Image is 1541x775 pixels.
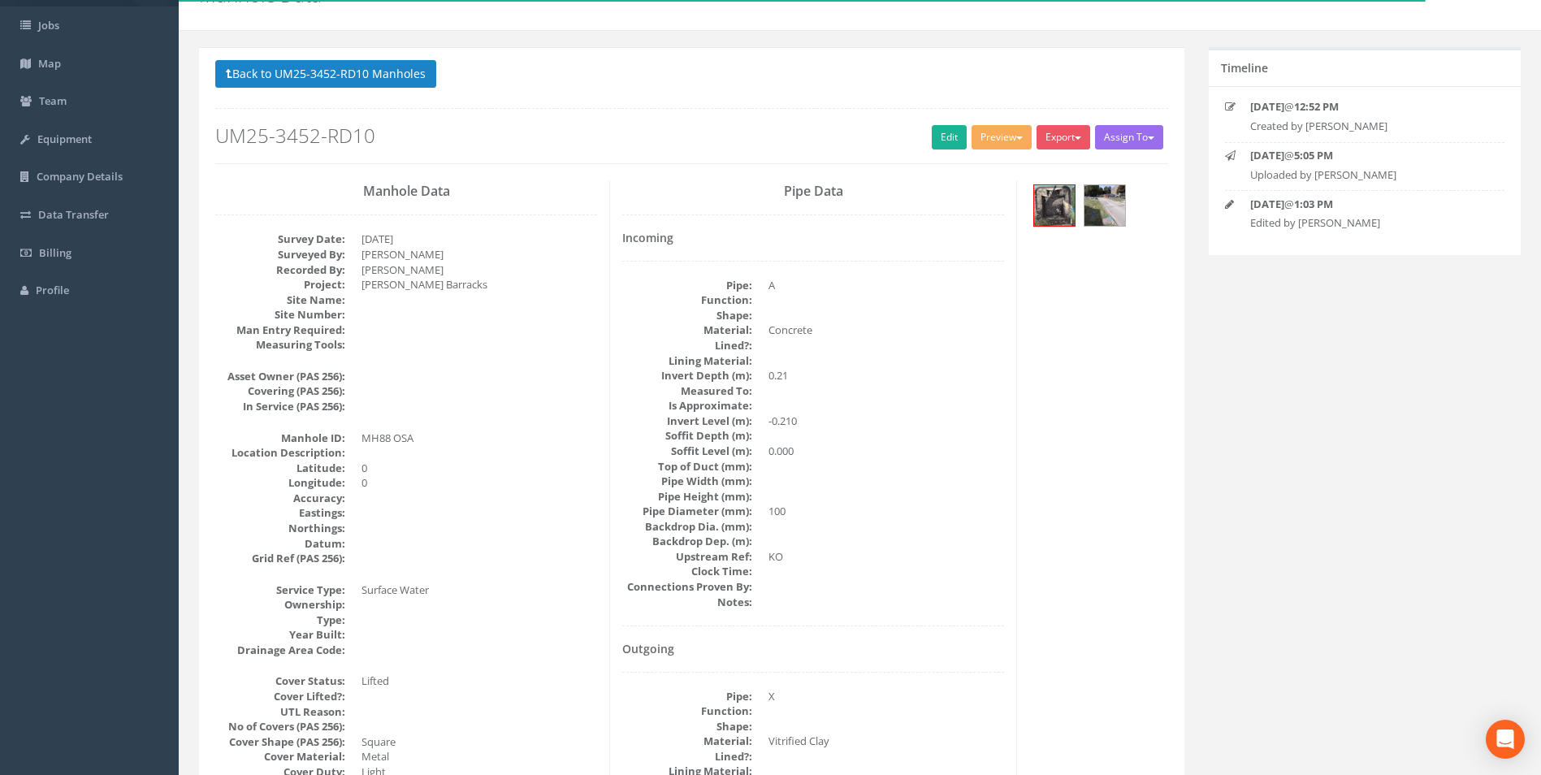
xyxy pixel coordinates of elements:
dt: Site Name: [215,292,345,308]
dt: Cover Material: [215,749,345,764]
dt: Surveyed By: [215,247,345,262]
dt: Soffit Depth (m): [622,428,752,444]
dd: Square [361,734,597,750]
dd: Vitrified Clay [768,734,1004,749]
dt: Lined?: [622,338,752,353]
span: Team [39,93,67,108]
dt: Datum: [215,536,345,552]
strong: 12:52 PM [1294,99,1339,114]
dt: Function: [622,704,752,719]
dd: Lifted [361,673,597,689]
dt: Year Built: [215,627,345,643]
dt: Clock Time: [622,564,752,579]
img: f6f7d319-8743-05ef-6a23-9a70a198eef8_28eae27b-9595-e4c2-dd2c-c3a15b887141_thumb.jpg [1084,185,1125,226]
dd: 0.21 [768,368,1004,383]
span: Billing [39,245,71,260]
h4: Incoming [622,232,1004,244]
dt: Measuring Tools: [215,337,345,353]
dd: X [768,689,1004,704]
h3: Pipe Data [622,184,1004,199]
p: Created by [PERSON_NAME] [1250,119,1479,134]
dd: Metal [361,749,597,764]
p: @ [1250,148,1479,163]
dt: Pipe: [622,278,752,293]
dt: Is Approximate: [622,398,752,413]
dt: Eastings: [215,505,345,521]
dt: In Service (PAS 256): [215,399,345,414]
p: @ [1250,197,1479,212]
dt: Type: [215,613,345,628]
dt: Grid Ref (PAS 256): [215,551,345,566]
dt: Longitude: [215,475,345,491]
dt: UTL Reason: [215,704,345,720]
dt: Cover Status: [215,673,345,689]
h2: UM25-3452-RD10 [215,125,1168,146]
dt: Asset Owner (PAS 256): [215,369,345,384]
dt: Site Number: [215,307,345,323]
a: Edit [932,125,967,149]
dt: Manhole ID: [215,431,345,446]
dd: KO [768,549,1004,565]
dt: Notes: [622,595,752,610]
strong: 5:05 PM [1294,148,1333,162]
dt: Man Entry Required: [215,323,345,338]
dd: [DATE] [361,232,597,247]
dt: Invert Depth (m): [622,368,752,383]
dt: Accuracy: [215,491,345,506]
button: Preview [972,125,1032,149]
dt: Shape: [622,308,752,323]
dt: Pipe Diameter (mm): [622,504,752,519]
button: Assign To [1095,125,1163,149]
p: @ [1250,99,1479,115]
img: f6f7d319-8743-05ef-6a23-9a70a198eef8_2a4a0168-a75c-0f3f-3ffb-8c8942b470f9_thumb.jpg [1034,185,1075,226]
dt: Upstream Ref: [622,549,752,565]
dt: Invert Level (m): [622,413,752,429]
dt: Soffit Level (m): [622,444,752,459]
dd: 0 [361,475,597,491]
h3: Manhole Data [215,184,597,199]
dt: Pipe: [622,689,752,704]
dt: Function: [622,292,752,308]
dt: Location Description: [215,445,345,461]
dt: Survey Date: [215,232,345,247]
span: Profile [36,283,69,297]
dt: Shape: [622,719,752,734]
strong: [DATE] [1250,99,1284,114]
dt: Pipe Width (mm): [622,474,752,489]
dt: Ownership: [215,597,345,613]
p: Edited by [PERSON_NAME] [1250,215,1479,231]
dt: Latitude: [215,461,345,476]
dt: Recorded By: [215,262,345,278]
h5: Timeline [1221,62,1268,74]
dd: [PERSON_NAME] [361,247,597,262]
dt: Measured To: [622,383,752,399]
dt: Service Type: [215,582,345,598]
dd: [PERSON_NAME] Barracks [361,277,597,292]
dt: Connections Proven By: [622,579,752,595]
dt: Top of Duct (mm): [622,459,752,474]
dd: Concrete [768,323,1004,338]
dt: Material: [622,323,752,338]
dt: Pipe Height (mm): [622,489,752,504]
h4: Outgoing [622,643,1004,655]
span: Company Details [37,169,123,184]
dt: Material: [622,734,752,749]
dt: Northings: [215,521,345,536]
dd: 0.000 [768,444,1004,459]
span: Jobs [38,18,59,32]
dd: -0.210 [768,413,1004,429]
dt: Project: [215,277,345,292]
dt: Backdrop Dep. (m): [622,534,752,549]
dd: [PERSON_NAME] [361,262,597,278]
dt: Cover Shape (PAS 256): [215,734,345,750]
dt: Lining Material: [622,353,752,369]
strong: 1:03 PM [1294,197,1333,211]
dd: 100 [768,504,1004,519]
span: Data Transfer [38,207,109,222]
button: Export [1037,125,1090,149]
strong: [DATE] [1250,148,1284,162]
dt: Lined?: [622,749,752,764]
div: Open Intercom Messenger [1486,720,1525,759]
span: Map [38,56,61,71]
p: Uploaded by [PERSON_NAME] [1250,167,1479,183]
